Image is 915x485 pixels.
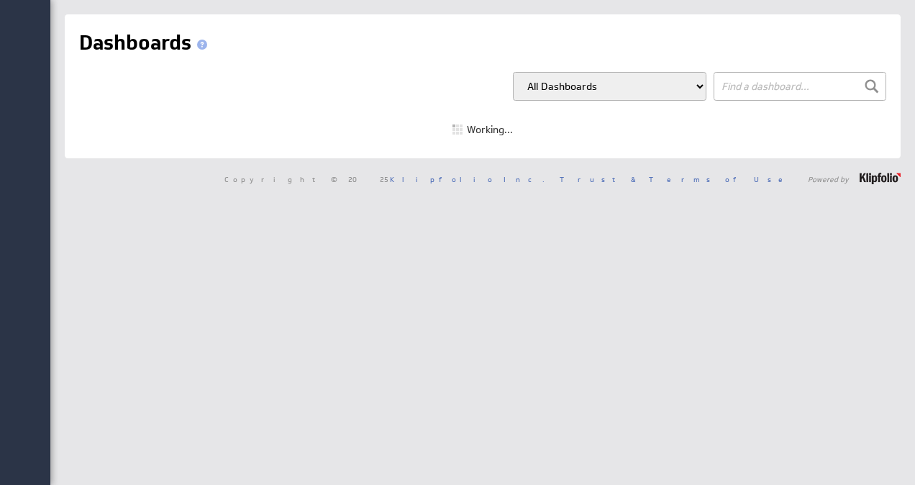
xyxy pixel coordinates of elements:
[808,176,849,183] span: Powered by
[560,174,793,184] a: Trust & Terms of Use
[452,124,513,135] div: Working...
[390,174,545,184] a: Klipfolio Inc.
[860,173,901,184] img: logo-footer.png
[79,29,213,58] h1: Dashboards
[224,176,545,183] span: Copyright © 2025
[714,72,886,101] input: Find a dashboard...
